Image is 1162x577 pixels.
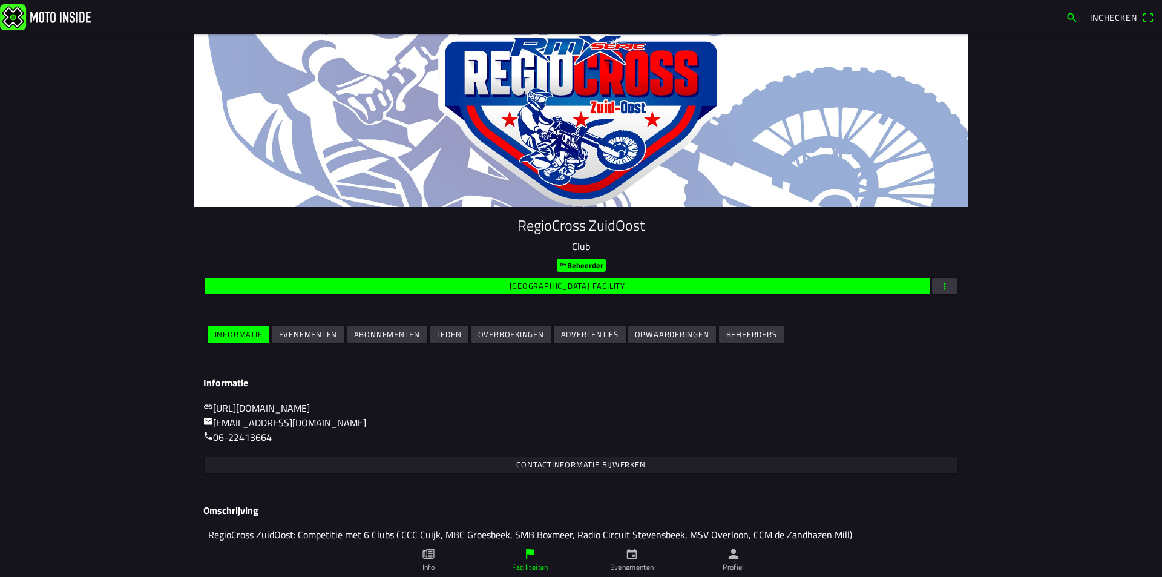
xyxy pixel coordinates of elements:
ion-icon: person [727,547,740,561]
ion-button: Leden [430,326,468,343]
p: Club [203,239,959,254]
ion-icon: mail [203,417,213,426]
ion-button: Informatie [208,326,269,343]
ion-icon: call [203,431,213,441]
ion-button: Overboekingen [471,326,551,343]
h3: Informatie [203,377,959,389]
textarea: RegioCross ZuidOost: Competitie met 6 Clubs ( CCC Cuijk, MBC Groesbeek, SMB Boxmeer, Radio Circui... [203,521,959,563]
h1: RegioCross ZuidOost [203,217,959,234]
ion-icon: calendar [625,547,638,561]
ion-icon: flag [524,547,537,561]
span: Inchecken [1090,11,1137,24]
ion-badge: Beheerder [557,259,606,272]
ion-icon: paper [422,547,435,561]
h3: Omschrijving [203,505,959,516]
ion-label: Profiel [723,562,744,573]
ion-icon: link [203,402,213,412]
ion-button: Abonnementen [347,326,427,343]
ion-button: Beheerders [719,326,784,343]
ion-icon: key [559,260,567,268]
ion-button: [GEOGRAPHIC_DATA] facility [205,278,930,294]
ion-label: Faciliteiten [512,562,548,573]
ion-label: Info [422,562,435,573]
a: Incheckenqr scanner [1084,7,1160,27]
ion-button: Contactinformatie bijwerken [205,457,957,473]
a: mail[EMAIL_ADDRESS][DOMAIN_NAME] [203,415,366,430]
a: call06-22413664 [203,430,272,444]
a: search [1060,7,1084,27]
ion-button: Opwaarderingen [628,326,716,343]
a: link[URL][DOMAIN_NAME] [203,401,310,415]
ion-label: Evenementen [610,562,654,573]
ion-button: Evenementen [272,326,344,343]
ion-button: Advertenties [554,326,626,343]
